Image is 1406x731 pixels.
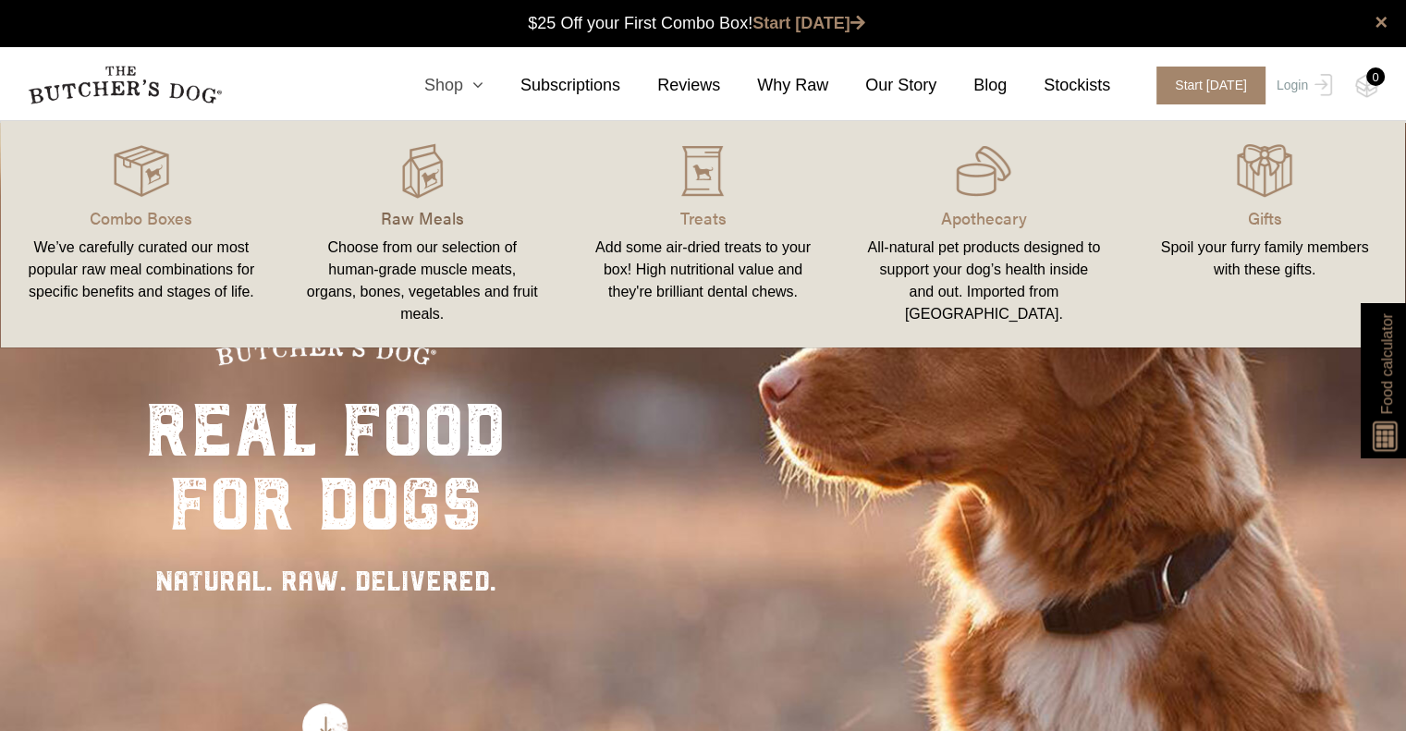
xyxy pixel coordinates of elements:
[23,237,260,303] div: We’ve carefully curated our most popular raw meal combinations for specific benefits and stages o...
[1007,73,1110,98] a: Stockists
[936,73,1007,98] a: Blog
[828,73,936,98] a: Our Story
[23,205,260,230] p: Combo Boxes
[843,140,1124,329] a: Apothecary All-natural pet products designed to support your dog’s health inside and out. Importe...
[145,560,506,602] div: NATURAL. RAW. DELIVERED.
[483,73,620,98] a: Subscriptions
[387,73,483,98] a: Shop
[620,73,720,98] a: Reviews
[1,140,282,329] a: Combo Boxes We’ve carefully curated our most popular raw meal combinations for specific benefits ...
[1355,74,1378,98] img: TBD_Cart-Empty.png
[865,205,1102,230] p: Apothecary
[145,394,506,542] div: real food for dogs
[1375,313,1398,414] span: Food calculator
[865,237,1102,325] div: All-natural pet products designed to support your dog’s health inside and out. Imported from [GEO...
[585,237,822,303] div: Add some air-dried treats to your box! High nutritional value and they're brilliant dental chews.
[1146,205,1383,230] p: Gifts
[304,205,541,230] p: Raw Meals
[1375,11,1388,33] a: close
[720,73,828,98] a: Why Raw
[304,237,541,325] div: Choose from our selection of human-grade muscle meats, organs, bones, vegetables and fruit meals.
[1138,67,1272,104] a: Start [DATE]
[1366,67,1385,86] div: 0
[1272,67,1332,104] a: Login
[1124,140,1405,329] a: Gifts Spoil your furry family members with these gifts.
[1156,67,1265,104] span: Start [DATE]
[282,140,563,329] a: Raw Meals Choose from our selection of human-grade muscle meats, organs, bones, vegetables and fr...
[585,205,822,230] p: Treats
[1146,237,1383,281] div: Spoil your furry family members with these gifts.
[563,140,844,329] a: Treats Add some air-dried treats to your box! High nutritional value and they're brilliant dental...
[752,14,865,32] a: Start [DATE]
